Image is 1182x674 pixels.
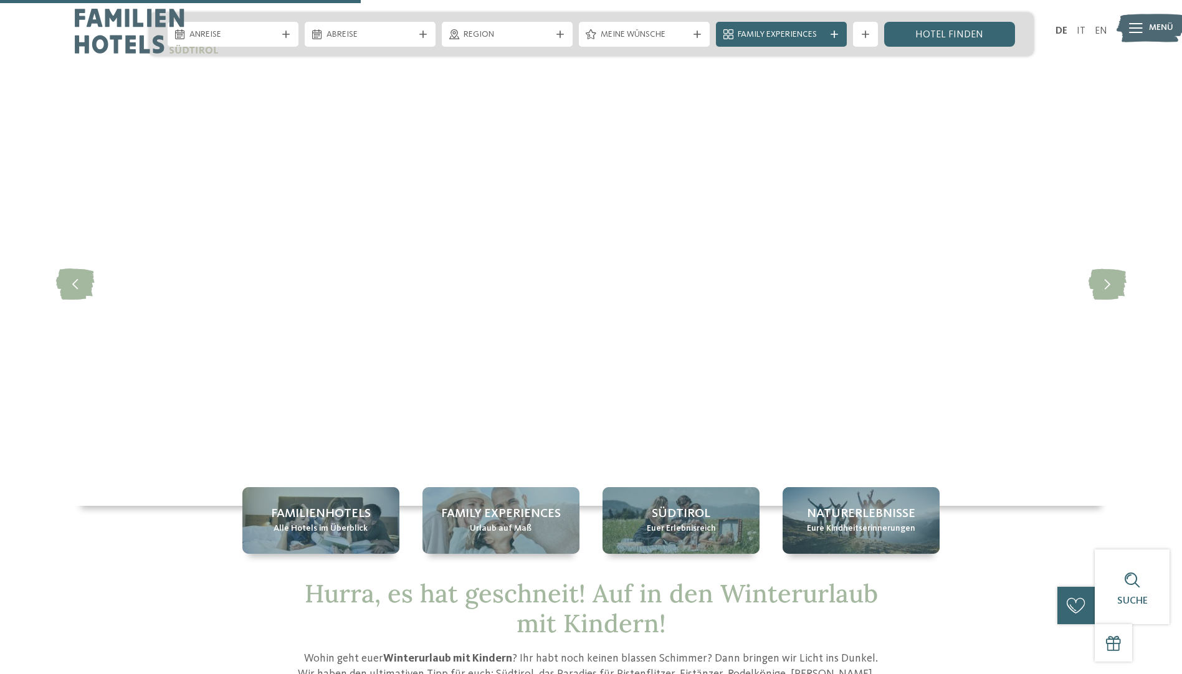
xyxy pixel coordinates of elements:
[807,505,915,523] span: Naturerlebnisse
[75,62,1107,506] img: Winterurlaub mit Kindern? Nur in Südtirol!
[783,487,940,554] a: Winterurlaub mit Kindern? Nur in Südtirol! Naturerlebnisse Eure Kindheitserinnerungen
[1117,596,1148,606] span: Suche
[652,505,710,523] span: Südtirol
[1149,22,1173,34] span: Menü
[305,577,878,639] span: Hurra, es hat geschneit! Auf in den Winterurlaub mit Kindern!
[807,523,915,535] span: Eure Kindheitserinnerungen
[647,523,716,535] span: Euer Erlebnisreich
[271,505,371,523] span: Familienhotels
[242,487,399,554] a: Winterurlaub mit Kindern? Nur in Südtirol! Familienhotels Alle Hotels im Überblick
[274,523,368,535] span: Alle Hotels im Überblick
[383,653,512,664] strong: Winterurlaub mit Kindern
[1056,26,1067,36] a: DE
[603,487,760,554] a: Winterurlaub mit Kindern? Nur in Südtirol! Südtirol Euer Erlebnisreich
[470,523,531,535] span: Urlaub auf Maß
[422,487,579,554] a: Winterurlaub mit Kindern? Nur in Südtirol! Family Experiences Urlaub auf Maß
[1095,26,1107,36] a: EN
[441,505,561,523] span: Family Experiences
[1077,26,1085,36] a: IT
